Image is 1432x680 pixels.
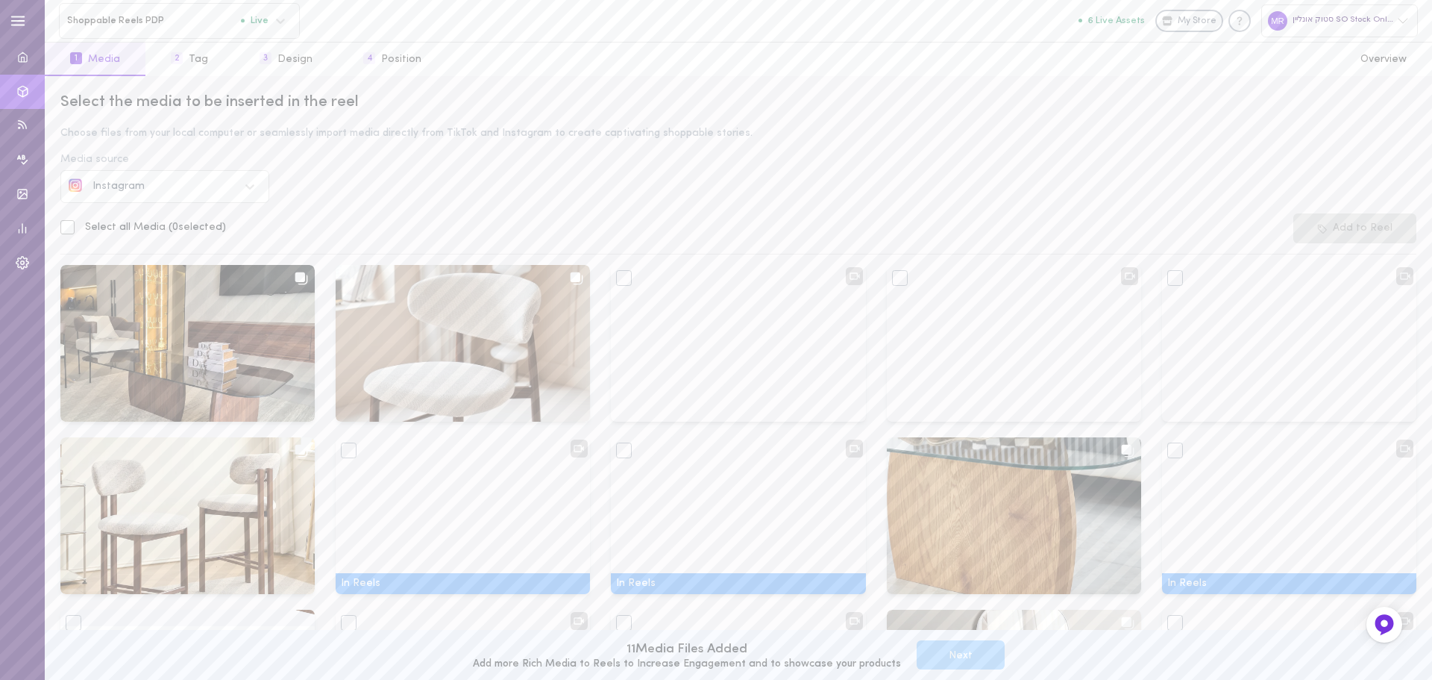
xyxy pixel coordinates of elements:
span: Shoppable Reels PDP [67,15,241,26]
span: 1 [70,52,82,64]
div: Select the media to be inserted in the reel [60,92,1416,113]
span: 2 [171,52,183,64]
img: Media null [60,265,315,422]
button: 6 Live Assets [1078,16,1145,25]
button: Overview [1335,43,1432,76]
span: 4 [363,52,375,64]
div: Knowledge center [1228,10,1251,32]
img: social [69,178,82,192]
div: סטוק אונליין SO Stock Online [1261,4,1418,37]
span: My Store [1178,15,1216,28]
div: Choose files from your local computer or seamlessly import media directly from TikTok and Instagr... [60,128,1416,139]
a: My Store [1155,10,1223,32]
button: 3Design [234,43,338,76]
img: Feedback Button [1373,614,1395,636]
img: Media null [60,437,315,594]
span: Live [241,16,268,25]
div: Media source [60,155,1416,165]
span: 3 [260,52,271,64]
img: Media null [887,437,1141,594]
div: 11 Media Files Added [473,640,901,659]
span: Select all Media ( 0 selected) [85,222,226,233]
span: Instagram [92,181,145,192]
button: Next [917,640,1005,670]
button: Add to Reel [1293,213,1416,243]
button: 2Tag [145,43,233,76]
a: 6 Live Assets [1078,16,1155,26]
button: 4Position [338,43,447,76]
img: Media null [336,265,590,422]
div: Add more Rich Media to Reels to Increase Engagement and to showcase your products [473,659,901,670]
button: 1Media [45,43,145,76]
